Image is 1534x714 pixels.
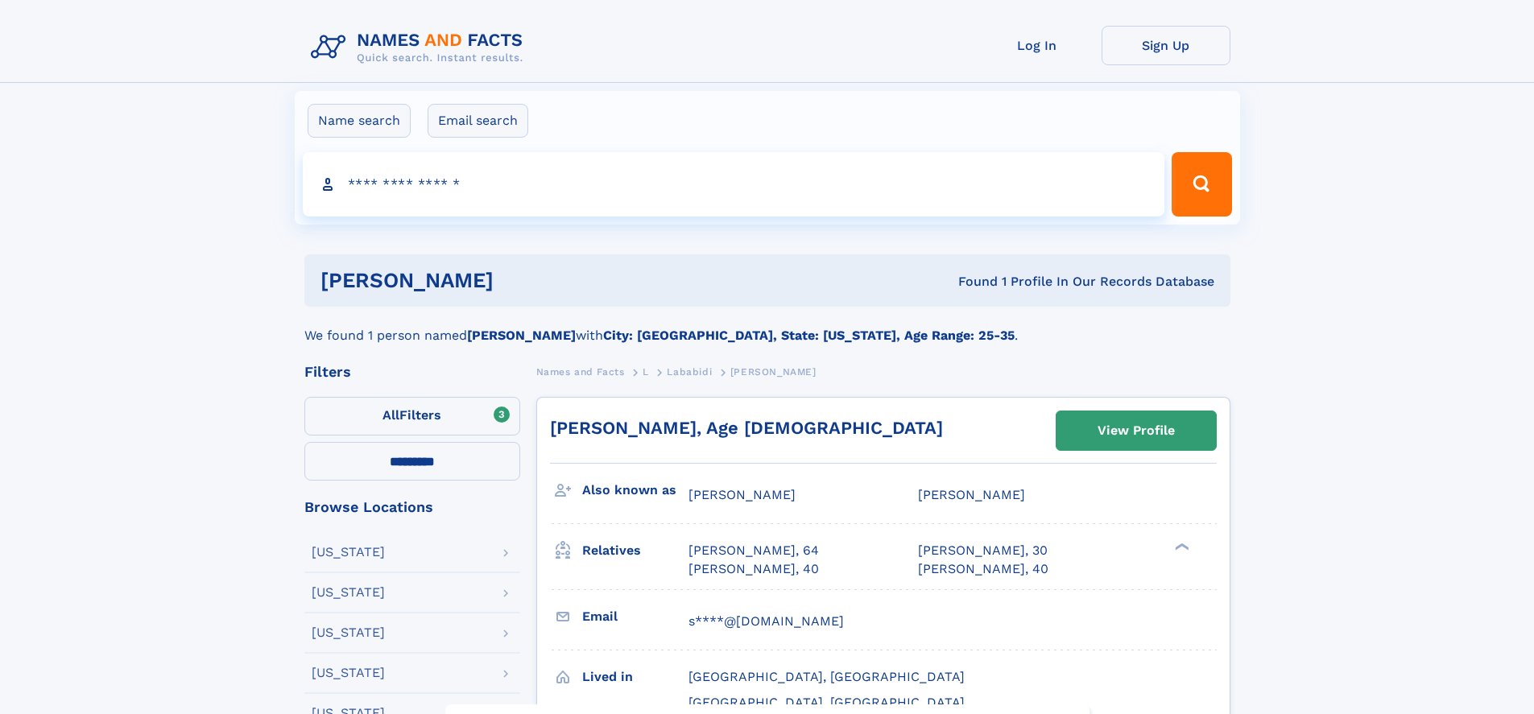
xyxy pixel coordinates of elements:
span: Lababidi [667,366,712,378]
label: Filters [304,397,520,435]
h3: Email [582,603,688,630]
div: [US_STATE] [312,626,385,639]
div: We found 1 person named with . [304,307,1230,345]
div: [US_STATE] [312,667,385,679]
a: View Profile [1056,411,1216,450]
div: Browse Locations [304,500,520,514]
span: All [382,407,399,423]
span: [GEOGRAPHIC_DATA], [GEOGRAPHIC_DATA] [688,669,965,684]
h3: Relatives [582,537,688,564]
b: [PERSON_NAME] [467,328,576,343]
a: [PERSON_NAME], 40 [688,560,819,578]
a: [PERSON_NAME], Age [DEMOGRAPHIC_DATA] [550,418,943,438]
span: [GEOGRAPHIC_DATA], [GEOGRAPHIC_DATA] [688,695,965,710]
h3: Also known as [582,477,688,504]
a: [PERSON_NAME], 30 [918,542,1048,559]
label: Email search [428,104,528,138]
a: Sign Up [1102,26,1230,65]
span: L [643,366,649,378]
label: Name search [308,104,411,138]
a: Lababidi [667,361,712,382]
a: [PERSON_NAME], 40 [918,560,1048,578]
a: L [643,361,649,382]
a: [PERSON_NAME], 64 [688,542,819,559]
input: search input [303,152,1165,217]
div: View Profile [1098,412,1175,449]
button: Search Button [1172,152,1231,217]
div: [US_STATE] [312,546,385,559]
a: Log In [973,26,1102,65]
span: [PERSON_NAME] [918,487,1025,502]
h1: [PERSON_NAME] [320,270,726,291]
a: Names and Facts [536,361,625,382]
span: [PERSON_NAME] [730,366,817,378]
div: [US_STATE] [312,586,385,599]
img: Logo Names and Facts [304,26,536,69]
div: Found 1 Profile In Our Records Database [726,273,1214,291]
b: City: [GEOGRAPHIC_DATA], State: [US_STATE], Age Range: 25-35 [603,328,1015,343]
div: Filters [304,365,520,379]
span: [PERSON_NAME] [688,487,796,502]
div: ❯ [1171,542,1190,552]
h3: Lived in [582,663,688,691]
